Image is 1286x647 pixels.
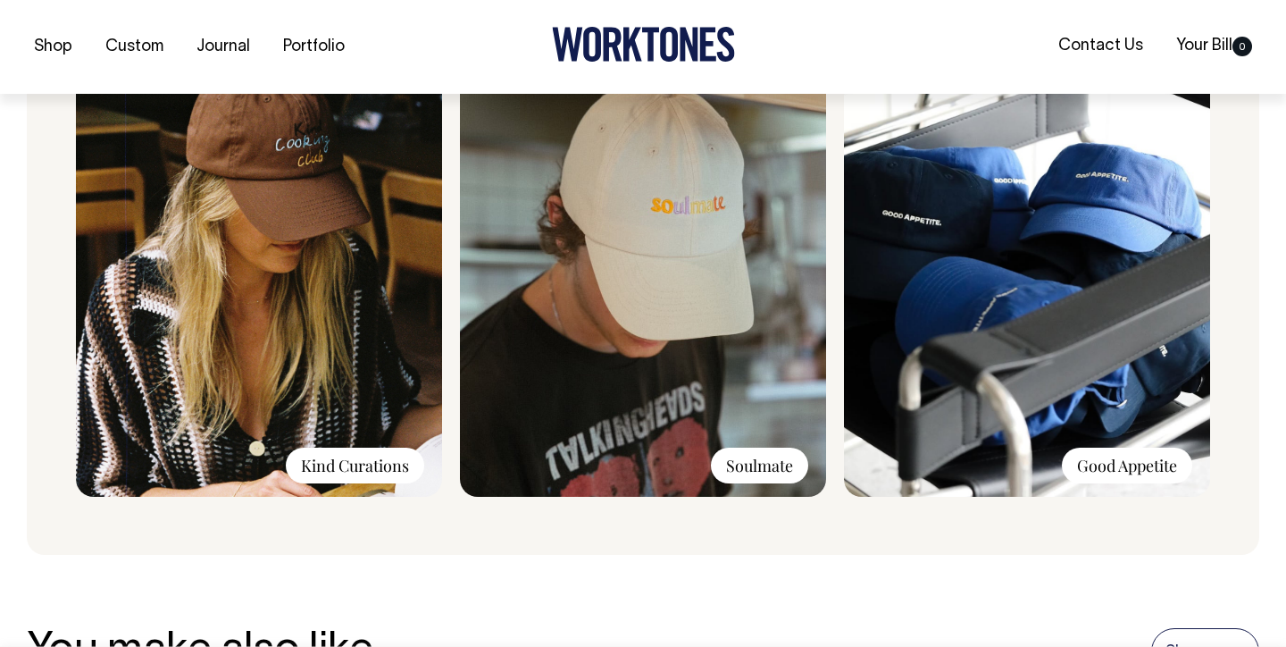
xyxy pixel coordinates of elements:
[1051,31,1150,61] a: Contact Us
[1232,37,1252,56] span: 0
[76,19,442,497] img: KCC.jpg
[98,32,171,62] a: Custom
[27,32,79,62] a: Shop
[460,19,826,497] img: soulmate-24-feb-49_2_5ce3d91a-9ae9-4c10-8410-01f8affb76c0.jpg
[711,448,808,483] div: Soulmate
[1169,31,1259,61] a: Your Bill0
[276,32,352,62] a: Portfolio
[844,19,1210,497] img: Good_Appetite-3.jpg
[1062,448,1192,483] div: Good Appetite
[189,32,257,62] a: Journal
[286,448,424,483] div: Kind Curations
